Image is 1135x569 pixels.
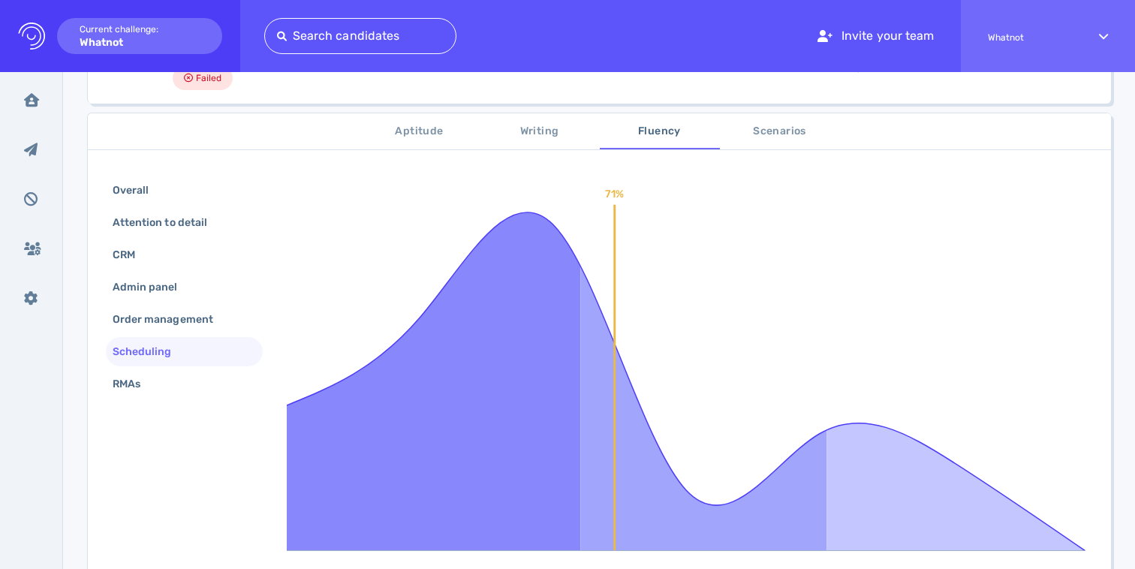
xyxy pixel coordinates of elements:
[369,122,471,141] span: Aptitude
[489,122,591,141] span: Writing
[729,122,831,141] span: Scenarios
[110,179,167,201] div: Overall
[605,188,624,200] text: 71%
[110,212,225,233] div: Attention to detail
[110,276,196,298] div: Admin panel
[196,69,221,87] span: Failed
[110,244,153,266] div: CRM
[609,122,711,141] span: Fluency
[988,32,1072,43] span: Whatnot
[110,373,158,395] div: RMAs
[110,309,231,330] div: Order management
[110,341,190,363] div: Scheduling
